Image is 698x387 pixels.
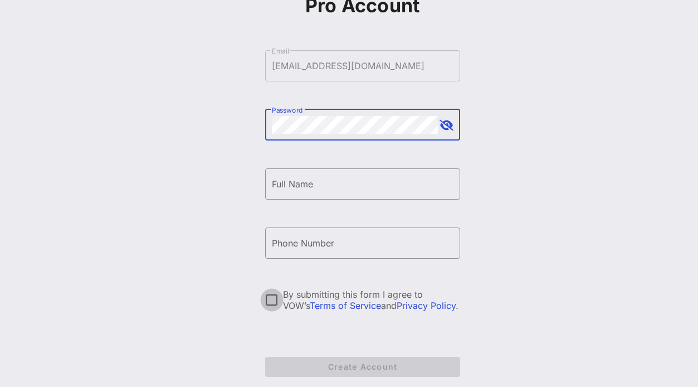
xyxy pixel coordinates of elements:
[440,120,453,131] button: append icon
[310,300,381,311] a: Terms of Service
[397,300,456,311] a: Privacy Policy
[272,106,303,114] label: Password
[272,47,289,55] label: Email
[283,289,460,311] div: By submitting this form I agree to VOW’s and .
